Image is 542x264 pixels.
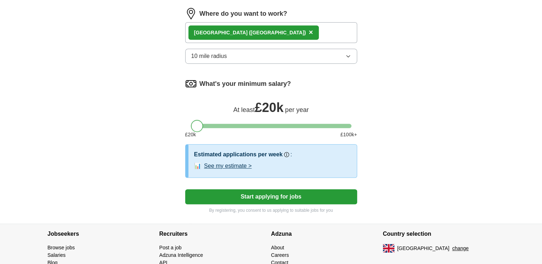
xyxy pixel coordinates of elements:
[200,79,291,89] label: What's your minimum salary?
[309,28,313,36] span: ×
[204,162,252,170] button: See my estimate >
[185,78,197,89] img: salary.png
[383,244,394,253] img: UK flag
[185,131,196,138] span: £ 20 k
[159,252,203,258] a: Adzuna Intelligence
[194,150,283,159] h3: Estimated applications per week
[185,8,197,19] img: location.png
[397,245,450,252] span: [GEOGRAPHIC_DATA]
[191,52,227,60] span: 10 mile radius
[185,189,357,204] button: Start applying for jobs
[48,245,75,250] a: Browse jobs
[48,252,66,258] a: Salaries
[255,100,283,115] span: £ 20k
[285,106,309,113] span: per year
[309,27,313,38] button: ×
[271,252,289,258] a: Careers
[194,30,248,35] strong: [GEOGRAPHIC_DATA]
[194,162,201,170] span: 📊
[291,150,292,159] h3: :
[185,207,357,214] p: By registering, you consent to us applying to suitable jobs for you
[200,9,287,19] label: Where do you want to work?
[159,245,182,250] a: Post a job
[452,245,469,252] button: change
[233,106,255,113] span: At least
[185,49,357,64] button: 10 mile radius
[383,224,495,244] h4: Country selection
[249,30,306,35] span: ([GEOGRAPHIC_DATA])
[271,245,284,250] a: About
